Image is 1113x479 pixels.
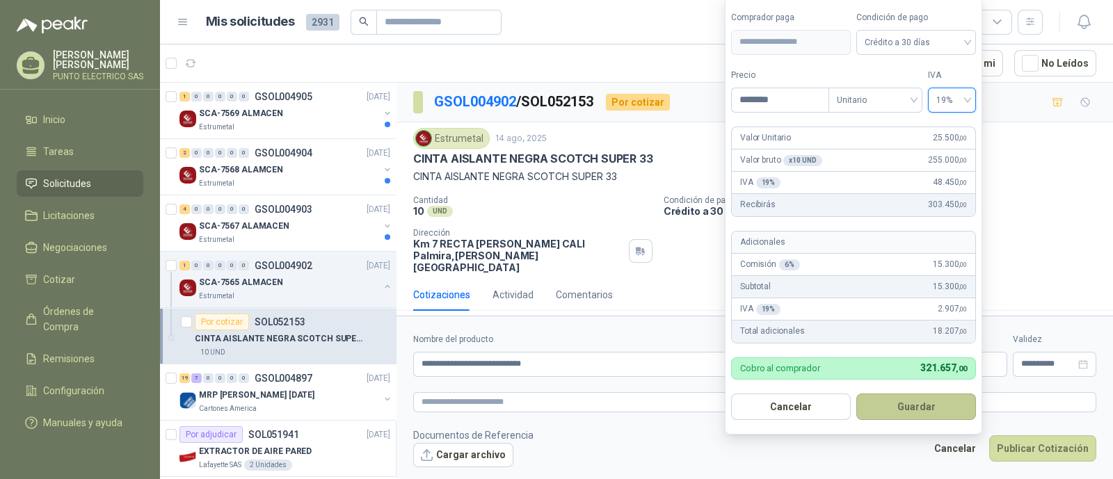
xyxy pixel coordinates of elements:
[556,287,613,302] div: Comentarios
[413,195,652,205] p: Cantidad
[413,228,623,238] p: Dirección
[227,373,237,383] div: 0
[203,373,214,383] div: 0
[434,93,516,110] a: GSOL004902
[255,261,312,270] p: GSOL004902
[215,373,225,383] div: 0
[239,204,249,214] div: 0
[413,333,813,346] label: Nombre del producto
[199,389,314,402] p: MRP [PERSON_NAME] [DATE]
[959,156,967,164] span: ,00
[959,305,967,313] span: ,00
[179,261,190,270] div: 1
[17,346,143,372] a: Remisiones
[606,94,670,111] div: Por cotizar
[43,383,104,398] span: Configuración
[43,208,95,223] span: Licitaciones
[17,106,143,133] a: Inicio
[367,203,390,216] p: [DATE]
[179,204,190,214] div: 4
[756,304,781,315] div: 19 %
[664,205,1107,217] p: Crédito a 30 días
[740,325,805,338] p: Total adicionales
[195,347,231,358] div: 10 UND
[203,148,214,158] div: 0
[367,428,390,441] p: [DATE]
[413,443,513,468] button: Cargar archivo
[179,167,196,184] img: Company Logo
[53,72,143,81] p: PUNTO ELECTRICO SAS
[933,131,967,145] span: 25.500
[191,204,202,214] div: 0
[179,111,196,127] img: Company Logo
[203,261,214,270] div: 0
[740,236,785,249] p: Adicionales
[179,373,190,383] div: 19
[740,280,771,293] p: Subtotal
[416,131,431,146] img: Company Logo
[856,393,976,420] button: Guardar
[740,364,820,373] p: Cobro al comprador
[413,152,653,166] p: CINTA AISLANTE NEGRA SCOTCH SUPER 33
[427,206,453,217] div: UND
[956,364,967,373] span: ,00
[206,12,295,32] h1: Mis solicitudes
[179,92,190,102] div: 1
[215,204,225,214] div: 0
[191,261,202,270] div: 0
[367,90,390,104] p: [DATE]
[434,91,595,113] p: / SOL052153
[928,69,976,82] label: IVA
[203,92,214,102] div: 0
[413,287,470,302] div: Cotizaciones
[195,314,249,330] div: Por cotizar
[306,14,339,31] span: 2931
[179,279,196,296] img: Company Logo
[756,177,781,188] div: 19 %
[493,287,534,302] div: Actividad
[179,148,190,158] div: 2
[43,351,95,366] span: Remisiones
[740,258,800,271] p: Comisión
[195,332,368,346] p: CINTA AISLANTE NEGRA SCOTCH SUPER 33
[215,261,225,270] div: 0
[933,325,967,338] span: 18.207
[199,460,241,471] p: Lafayette SAS
[495,132,547,145] p: 14 ago, 2025
[227,148,237,158] div: 0
[1013,333,1096,346] label: Validez
[160,308,396,364] a: Por cotizarSOL052153CINTA AISLANTE NEGRA SCOTCH SUPER 3310 UND
[43,240,107,255] span: Negociaciones
[865,32,968,53] span: Crédito a 30 días
[17,202,143,229] a: Licitaciones
[359,17,369,26] span: search
[664,195,1107,205] p: Condición de pago
[413,238,623,273] p: Km 7 RECTA [PERSON_NAME] CALI Palmira , [PERSON_NAME][GEOGRAPHIC_DATA]
[179,88,393,133] a: 1 0 0 0 0 0 GSOL004905[DATE] Company LogoSCA-7569 ALMACENEstrumetal
[199,163,283,177] p: SCA-7568 ALAMCEN
[959,327,967,335] span: ,00
[199,234,234,245] p: Estrumetal
[43,272,75,287] span: Cotizar
[179,370,393,414] a: 19 7 0 0 0 0 GSOL004897[DATE] Company LogoMRP [PERSON_NAME] [DATE]Cartones America
[199,276,283,289] p: SCA-7565 ALMACEN
[933,176,967,189] span: 48.450
[191,373,202,383] div: 7
[856,11,976,24] label: Condición de pago
[179,201,393,245] a: 4 0 0 0 0 0 GSOL004903[DATE] Company LogoSCA-7567 ALAMACENEstrumetal
[239,148,249,158] div: 0
[731,69,828,82] label: Precio
[199,220,289,233] p: SCA-7567 ALAMACEN
[53,50,143,70] p: [PERSON_NAME] [PERSON_NAME]
[413,428,534,443] p: Documentos de Referencia
[17,377,143,404] a: Configuración
[179,426,243,443] div: Por adjudicar
[227,92,237,102] div: 0
[255,204,312,214] p: GSOL004903
[959,283,967,291] span: ,00
[959,261,967,268] span: ,00
[367,259,390,273] p: [DATE]
[179,448,196,465] img: Company Logo
[199,291,234,302] p: Estrumetal
[413,169,1096,184] p: CINTA AISLANTE NEGRA SCOTCH SUPER 33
